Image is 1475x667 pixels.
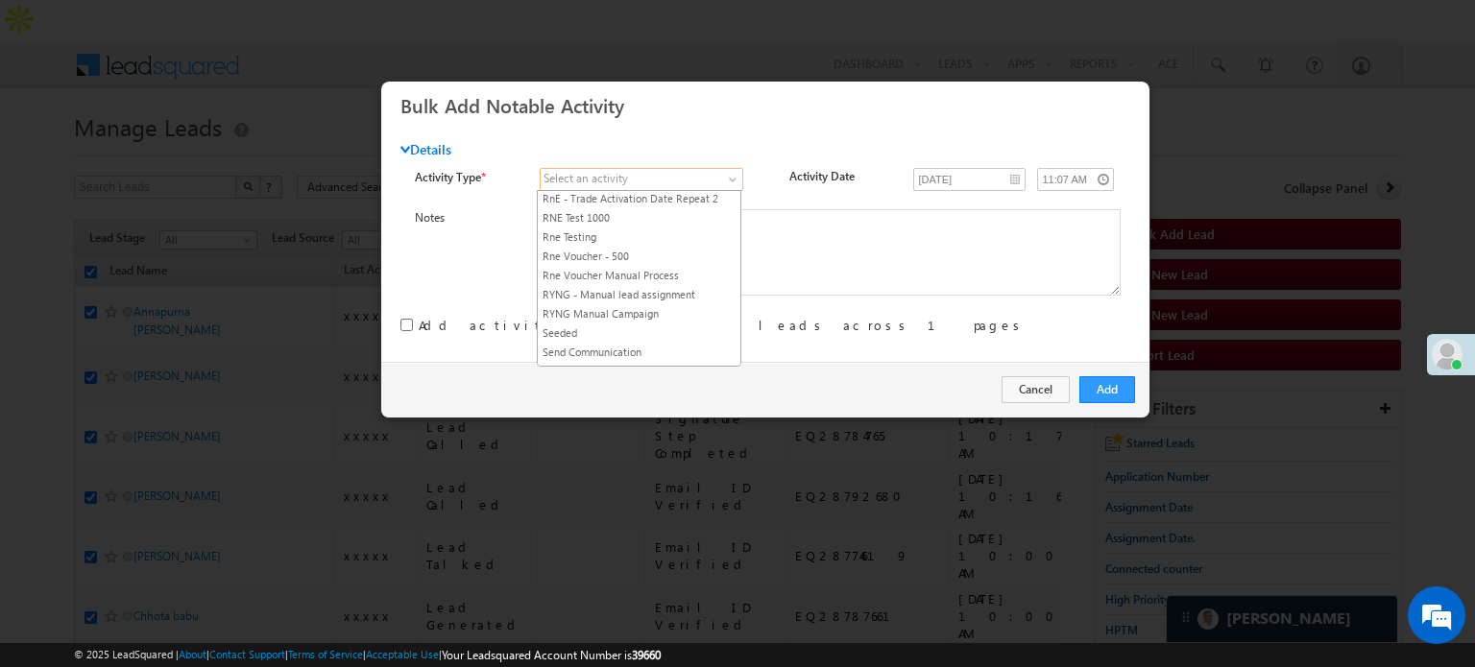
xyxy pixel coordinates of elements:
[538,228,740,246] a: Rne Testing
[366,648,439,660] a: Acceptable Use
[538,267,740,284] a: Rne Voucher Manual Process
[538,324,740,342] a: Seeded
[419,317,1027,334] p: Add activity for all 11 leads across 1 pages
[100,101,323,126] div: Chat with us now
[1079,376,1135,403] button: Add
[74,646,661,664] span: © 2025 LeadSquared | | | | |
[1002,376,1070,403] button: Cancel
[25,178,351,506] textarea: Type your message and hit 'Enter'
[209,648,285,660] a: Contact Support
[538,305,740,322] a: RYNG Manual Campaign
[538,344,740,361] a: Send Communication
[415,168,520,186] label: Activity Type
[442,648,661,662] span: Your Leadsquared Account Number is
[538,363,740,380] a: Send SMS_TechAlpha
[538,286,740,303] a: RYNG - Manual lead assignment
[288,648,363,660] a: Terms of Service
[33,101,81,126] img: d_60004797649_company_0_60004797649
[544,170,628,187] div: Select an activity
[415,209,520,226] label: Notes
[315,10,361,56] div: Minimize live chat window
[179,648,206,660] a: About
[789,168,895,185] label: Activity Date
[632,648,661,662] span: 39660
[400,141,451,158] span: Details
[261,522,349,548] em: Start Chat
[538,190,740,207] a: RnE - Trade Activation Date Repeat 2
[538,248,740,265] a: Rne Voucher - 500
[400,88,1143,122] h3: Bulk Add Notable Activity
[538,209,740,226] a: RNE Test 1000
